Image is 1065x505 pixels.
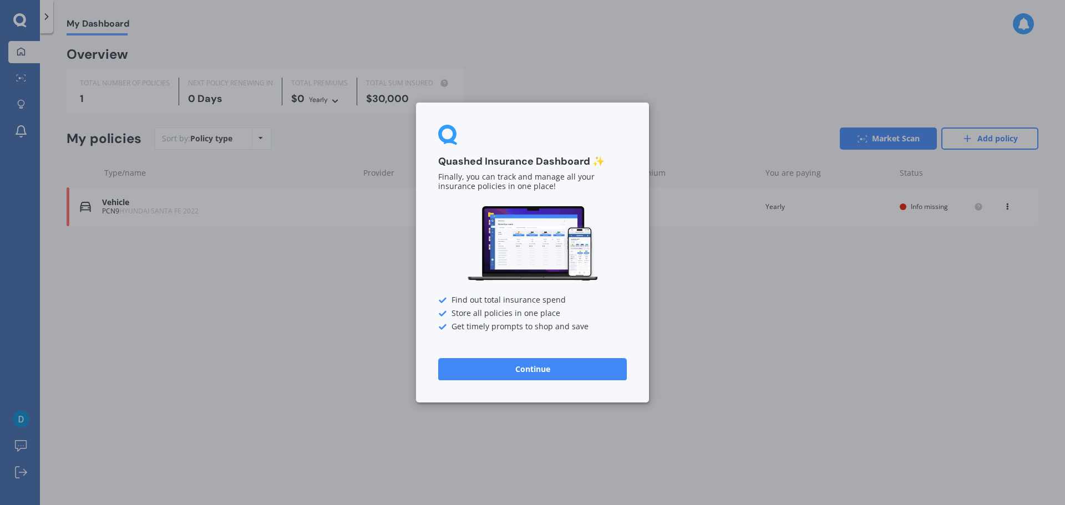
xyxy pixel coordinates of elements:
h3: Quashed Insurance Dashboard ✨ [438,155,627,168]
img: Dashboard [466,205,599,283]
div: Store all policies in one place [438,309,627,318]
p: Finally, you can track and manage all your insurance policies in one place! [438,173,627,192]
div: Find out total insurance spend [438,296,627,305]
div: Get timely prompts to shop and save [438,323,627,331]
button: Continue [438,358,627,380]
